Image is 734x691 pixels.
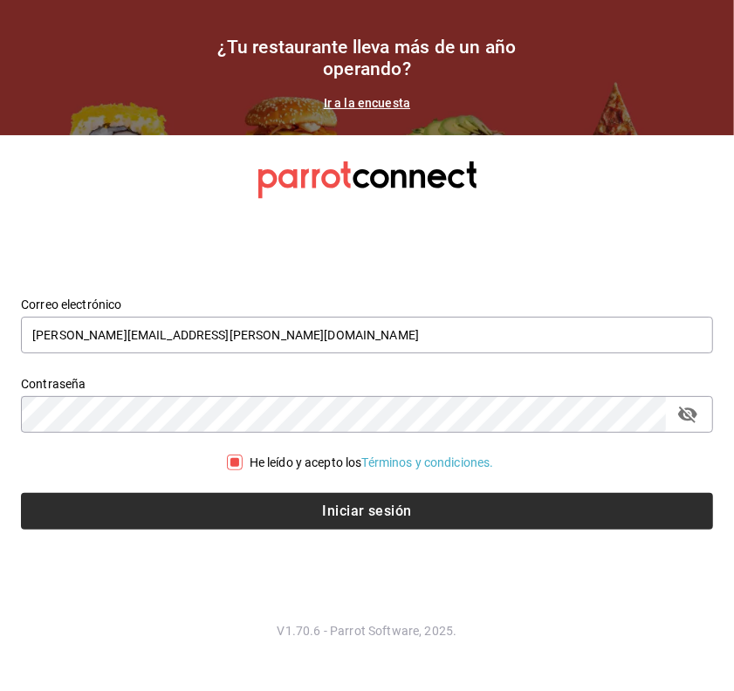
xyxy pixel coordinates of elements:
input: Ingresa tu correo electrónico [21,317,713,353]
a: Ir a la encuesta [324,96,410,110]
p: V1.70.6 - Parrot Software, 2025. [21,622,713,640]
button: passwordField [673,400,703,429]
button: Iniciar sesión [21,493,713,530]
label: Correo electrónico [21,298,713,311]
label: Contraseña [21,378,713,390]
div: He leído y acepto los [250,454,494,472]
h1: ¿Tu restaurante lleva más de un año operando? [193,37,542,80]
a: Términos y condiciones. [362,455,494,469]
